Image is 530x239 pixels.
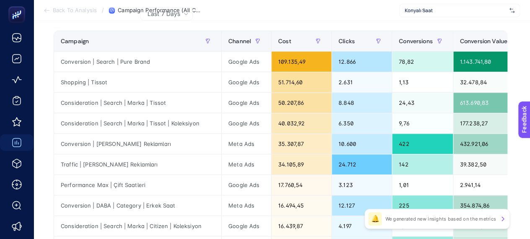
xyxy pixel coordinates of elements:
[147,10,180,18] span: Last 7 Days
[332,134,392,154] div: 10.600
[54,175,221,195] div: Performance Max | Çift Saatleri
[118,7,202,14] span: Campaign Performance (All Channel)
[222,134,271,154] div: Meta Ads
[332,52,392,72] div: 12.866
[271,52,331,72] div: 109.135,49
[453,175,527,195] div: 2.941,14
[368,212,382,226] div: 🔔
[453,93,527,113] div: 613.690,83
[332,93,392,113] div: 8.848
[332,195,392,216] div: 12.127
[453,134,527,154] div: 432.921,06
[385,216,496,222] p: We generated new insights based on the metrics
[392,113,453,133] div: 9,76
[332,113,392,133] div: 6.350
[53,7,97,14] span: Back To Analysis
[392,195,453,216] div: 225
[332,175,392,195] div: 3.123
[405,7,506,14] span: Konyalı Saat
[453,52,527,72] div: 1.143.741,80
[399,38,433,44] span: Conversions
[228,38,251,44] span: Channel
[271,154,331,174] div: 34.105,89
[222,216,271,236] div: Google Ads
[392,134,453,154] div: 422
[54,134,221,154] div: Conversion | [PERSON_NAME] Reklamları
[271,72,331,92] div: 51.714,60
[54,216,221,236] div: Consideration | Search | Marka | Citizen | Koleksiyon
[54,113,221,133] div: Consideration | Search | Marka | Tissot | Koleksiyon
[332,72,392,92] div: 2.631
[278,38,291,44] span: Cost
[54,52,221,72] div: Conversion | Search | Pure Brand
[54,72,221,92] div: Shopping | Tissot
[271,93,331,113] div: 50.207,86
[54,154,221,174] div: Traffic | [PERSON_NAME] Reklamları
[54,195,221,216] div: Conversion | DABA | Category | Erkek Saat
[271,113,331,133] div: 40.032,92
[460,38,507,44] span: Conversion Value
[222,113,271,133] div: Google Ads
[509,6,514,15] img: svg%3e
[222,72,271,92] div: Google Ads
[453,195,527,216] div: 354.874,86
[5,3,32,9] span: Feedback
[271,216,331,236] div: 16.439,87
[271,175,331,195] div: 17.760,54
[271,134,331,154] div: 35.307,87
[222,195,271,216] div: Meta Ads
[102,7,104,13] span: /
[332,216,392,236] div: 4.197
[271,195,331,216] div: 16.494,45
[222,175,271,195] div: Google Ads
[453,72,527,92] div: 32.478,84
[339,38,355,44] span: Clicks
[392,175,453,195] div: 1,01
[222,52,271,72] div: Google Ads
[392,154,453,174] div: 142
[453,154,527,174] div: 39.382,50
[392,72,453,92] div: 1,13
[54,93,221,113] div: Consideration | Search | Marka | Tissot
[61,38,89,44] span: Campaign
[332,154,392,174] div: 24.712
[392,93,453,113] div: 24,43
[222,93,271,113] div: Google Ads
[453,113,527,133] div: 177.238,27
[392,52,453,72] div: 78,82
[222,154,271,174] div: Meta Ads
